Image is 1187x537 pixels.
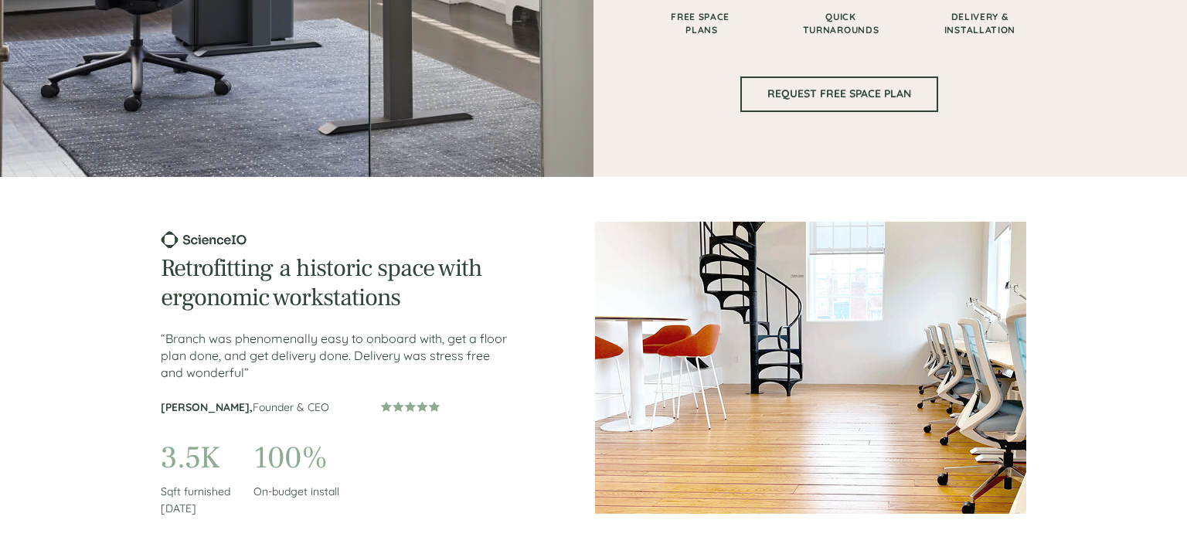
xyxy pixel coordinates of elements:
span: FREE SPACE PLANS [671,11,733,36]
a: REQUEST FREE SPACE PLAN [740,76,938,112]
span: [PERSON_NAME], [161,400,253,414]
span: QUICK TURNAROUNDS [803,11,879,36]
span: Retrofitting a historic space with ergonomic workstations [161,252,482,314]
span: Sqft furnished [DATE] [161,484,230,515]
span: Founder & CEO [253,400,329,414]
span: REQUEST FREE SPACE PLAN [742,87,937,100]
span: DELIVERY & INSTALLATION [944,11,1015,36]
input: Submit [154,301,235,333]
span: “Branch was phenomenally easy to onboard with, get a floor plan done, and get delivery done. Deli... [161,331,507,380]
span: 3.5K [161,438,219,478]
span: 100% [253,438,327,478]
span: On-budget install [253,484,339,498]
